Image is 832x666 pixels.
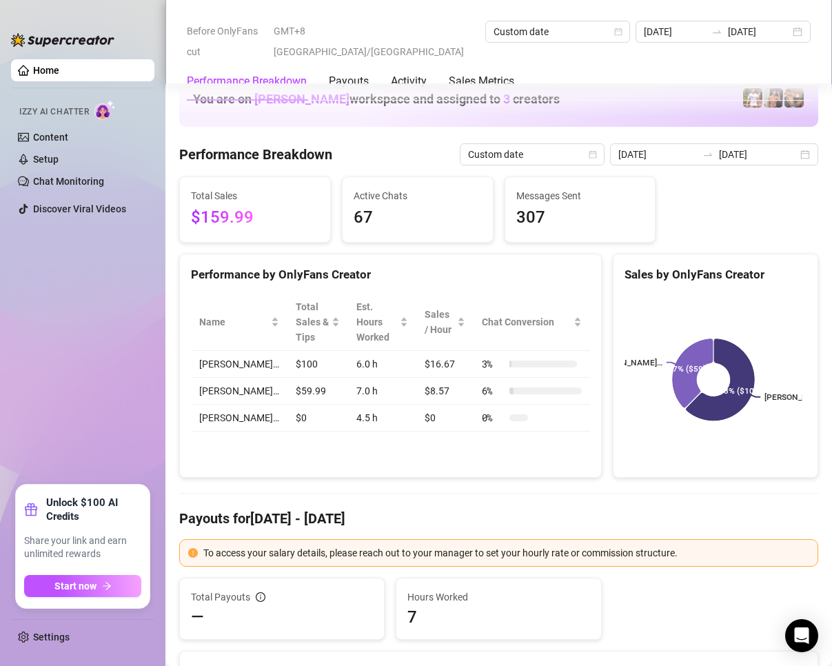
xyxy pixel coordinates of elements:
[187,73,307,90] div: Performance Breakdown
[711,26,722,37] span: to
[625,265,806,284] div: Sales by OnlyFans Creator
[191,205,319,231] span: $159.99
[191,589,250,605] span: Total Payouts
[191,606,204,628] span: —
[482,410,504,425] span: 0 %
[593,358,662,367] text: [PERSON_NAME]…
[356,299,397,345] div: Est. Hours Worked
[24,534,141,561] span: Share your link and earn unlimited rewards
[287,351,348,378] td: $100
[33,203,126,214] a: Discover Viral Videos
[482,356,504,372] span: 3 %
[468,144,596,165] span: Custom date
[425,307,454,337] span: Sales / Hour
[618,147,697,162] input: Start date
[33,632,70,643] a: Settings
[348,378,416,405] td: 7.0 h
[296,299,329,345] span: Total Sales & Tips
[287,378,348,405] td: $59.99
[391,73,427,90] div: Activity
[24,575,141,597] button: Start nowarrow-right
[416,378,474,405] td: $8.57
[256,592,265,602] span: info-circle
[187,21,265,62] span: Before OnlyFans cut
[416,405,474,432] td: $0
[33,176,104,187] a: Chat Monitoring
[203,545,809,561] div: To access your salary details, please reach out to your manager to set your hourly rate or commis...
[482,314,571,330] span: Chat Conversion
[348,405,416,432] td: 4.5 h
[33,132,68,143] a: Content
[179,509,818,528] h4: Payouts for [DATE] - [DATE]
[516,205,645,231] span: 307
[474,294,590,351] th: Chat Conversion
[348,351,416,378] td: 6.0 h
[191,188,319,203] span: Total Sales
[19,105,89,119] span: Izzy AI Chatter
[644,24,706,39] input: Start date
[179,145,332,164] h4: Performance Breakdown
[494,21,622,42] span: Custom date
[191,378,287,405] td: [PERSON_NAME]…
[785,619,818,652] div: Open Intercom Messenger
[33,154,59,165] a: Setup
[54,581,97,592] span: Start now
[191,405,287,432] td: [PERSON_NAME]…
[449,73,514,90] div: Sales Metrics
[191,294,287,351] th: Name
[274,21,477,62] span: GMT+8 [GEOGRAPHIC_DATA]/[GEOGRAPHIC_DATA]
[416,351,474,378] td: $16.67
[287,405,348,432] td: $0
[191,351,287,378] td: [PERSON_NAME]…
[354,205,482,231] span: 67
[728,24,790,39] input: End date
[614,28,622,36] span: calendar
[191,265,590,284] div: Performance by OnlyFans Creator
[482,383,504,398] span: 6 %
[719,147,798,162] input: End date
[589,150,597,159] span: calendar
[188,548,198,558] span: exclamation-circle
[354,188,482,203] span: Active Chats
[416,294,474,351] th: Sales / Hour
[24,503,38,516] span: gift
[702,149,713,160] span: to
[33,65,59,76] a: Home
[94,100,116,120] img: AI Chatter
[516,188,645,203] span: Messages Sent
[407,589,589,605] span: Hours Worked
[711,26,722,37] span: swap-right
[407,606,589,628] span: 7
[102,581,112,591] span: arrow-right
[702,149,713,160] span: swap-right
[287,294,348,351] th: Total Sales & Tips
[329,73,369,90] div: Payouts
[11,33,114,47] img: logo-BBDzfeDw.svg
[46,496,141,523] strong: Unlock $100 AI Credits
[199,314,268,330] span: Name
